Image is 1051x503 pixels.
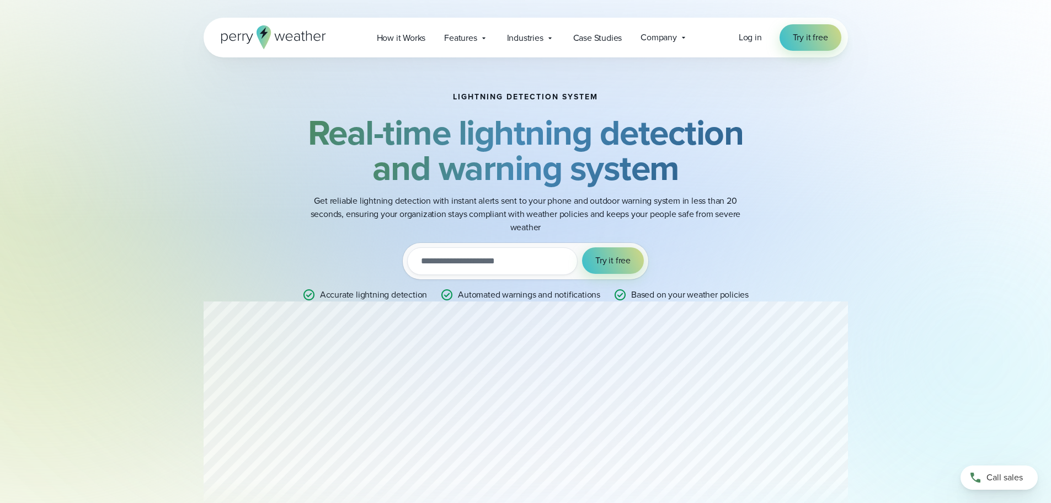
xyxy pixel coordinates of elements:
[780,24,841,51] a: Try it free
[582,247,644,274] button: Try it free
[986,471,1023,484] span: Call sales
[641,31,677,44] span: Company
[507,31,543,45] span: Industries
[377,31,426,45] span: How it Works
[305,194,746,234] p: Get reliable lightning detection with instant alerts sent to your phone and outdoor warning syste...
[573,31,622,45] span: Case Studies
[595,254,631,267] span: Try it free
[453,93,598,102] h1: Lightning detection system
[739,31,762,44] a: Log in
[793,31,828,44] span: Try it free
[631,288,749,301] p: Based on your weather policies
[367,27,435,49] a: How it Works
[444,31,477,45] span: Features
[961,465,1038,490] a: Call sales
[308,107,744,194] strong: Real-time lightning detection and warning system
[564,27,632,49] a: Case Studies
[458,288,600,301] p: Automated warnings and notifications
[320,288,427,301] p: Accurate lightning detection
